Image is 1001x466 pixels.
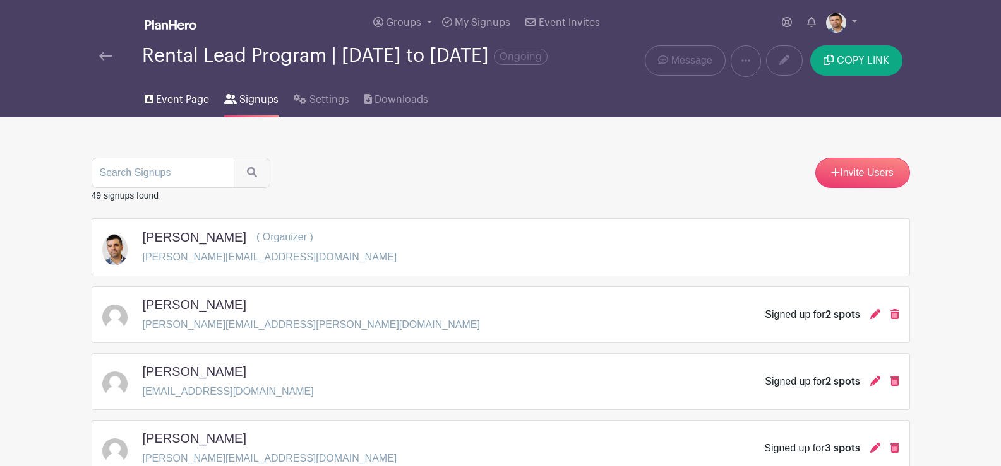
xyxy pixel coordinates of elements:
h5: [PERSON_NAME] [143,431,246,446]
a: Message [645,45,725,76]
h5: [PERSON_NAME] [143,364,246,379]
button: COPY LINK [810,45,902,76]
a: Event Page [145,77,209,117]
a: Downloads [364,77,428,117]
span: 3 spots [825,443,860,453]
span: Event Invites [539,18,600,28]
span: Groups [386,18,421,28]
img: back-arrow-29a5d9b10d5bd6ae65dc969a981735edf675c4d7a1fe02e03b50dbd4ba3cdb55.svg [99,52,112,61]
span: My Signups [455,18,510,28]
span: Event Page [156,92,209,107]
small: 49 signups found [92,190,159,201]
p: [EMAIL_ADDRESS][DOMAIN_NAME] [143,384,314,399]
p: [PERSON_NAME][EMAIL_ADDRESS][DOMAIN_NAME] [143,451,397,466]
span: Settings [309,92,349,107]
span: Signups [239,92,279,107]
span: 2 spots [825,310,860,320]
span: 2 spots [825,376,860,387]
h5: [PERSON_NAME] [143,230,246,245]
span: ( Organizer ) [256,231,313,242]
div: Signed up for [765,374,860,389]
input: Search Signups [92,158,234,188]
img: default-ce2991bfa6775e67f084385cd625a349d9dcbb7a52a09fb2fda1e96e2d18dcdb.png [102,371,128,397]
h5: [PERSON_NAME] [143,297,246,312]
span: Ongoing [494,49,548,65]
span: Message [671,53,712,68]
p: [PERSON_NAME][EMAIL_ADDRESS][DOMAIN_NAME] [143,250,397,265]
a: Invite Users [815,158,910,188]
span: Downloads [375,92,428,107]
div: Signed up for [764,441,860,456]
img: logo_white-6c42ec7e38ccf1d336a20a19083b03d10ae64f83f12c07503d8b9e83406b4c7d.svg [145,20,196,30]
a: Signups [224,77,279,117]
img: Screen%20Shot%202023-02-21%20at%2010.54.51%20AM.png [826,13,846,33]
a: Settings [294,77,349,117]
p: [PERSON_NAME][EMAIL_ADDRESS][PERSON_NAME][DOMAIN_NAME] [143,317,480,332]
img: default-ce2991bfa6775e67f084385cd625a349d9dcbb7a52a09fb2fda1e96e2d18dcdb.png [102,438,128,463]
div: Rental Lead Program | [DATE] to [DATE] [142,45,548,66]
div: Signed up for [765,307,860,322]
img: default-ce2991bfa6775e67f084385cd625a349d9dcbb7a52a09fb2fda1e96e2d18dcdb.png [102,305,128,330]
img: Screen%20Shot%202023-02-21%20at%2010.54.51%20AM.png [102,234,128,265]
span: COPY LINK [837,55,889,66]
